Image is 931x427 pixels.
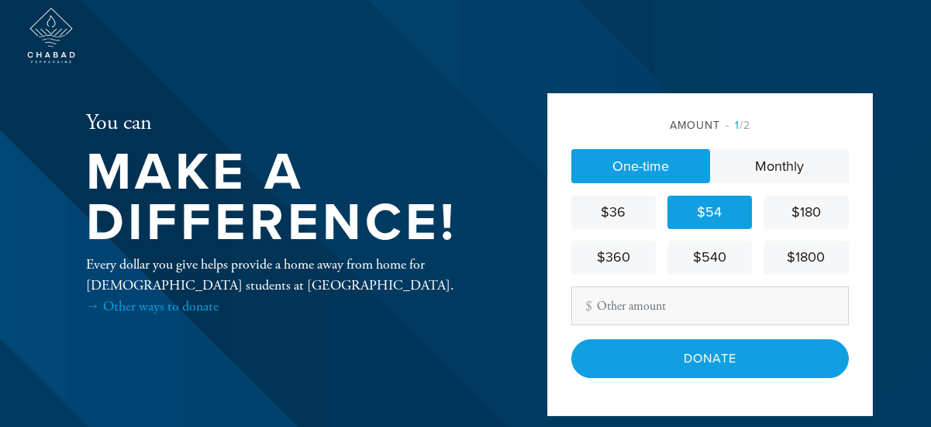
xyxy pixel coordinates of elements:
[86,110,497,137] h2: You can
[571,339,849,378] input: Donate
[23,8,79,64] img: CAP%20Logo%20White.png
[578,247,650,268] div: $360
[571,286,849,325] input: Other amount
[86,254,497,317] div: Every dollar you give helps provide a home away from home for [DEMOGRAPHIC_DATA] students at [GEO...
[667,241,752,274] a: $540
[571,196,656,229] a: $36
[735,119,740,132] span: 1
[674,202,746,223] div: $54
[770,247,842,268] div: $1800
[674,247,746,268] div: $540
[667,196,752,229] a: $54
[86,297,219,315] a: → Other ways to donate
[726,119,750,132] span: /2
[571,149,710,183] a: One-time
[770,202,842,223] div: $180
[578,202,650,223] div: $36
[710,149,849,183] a: Monthly
[764,241,848,274] a: $1800
[86,148,497,248] h1: Make a Difference!
[571,241,656,274] a: $360
[571,117,849,134] div: Amount
[764,196,848,229] a: $180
